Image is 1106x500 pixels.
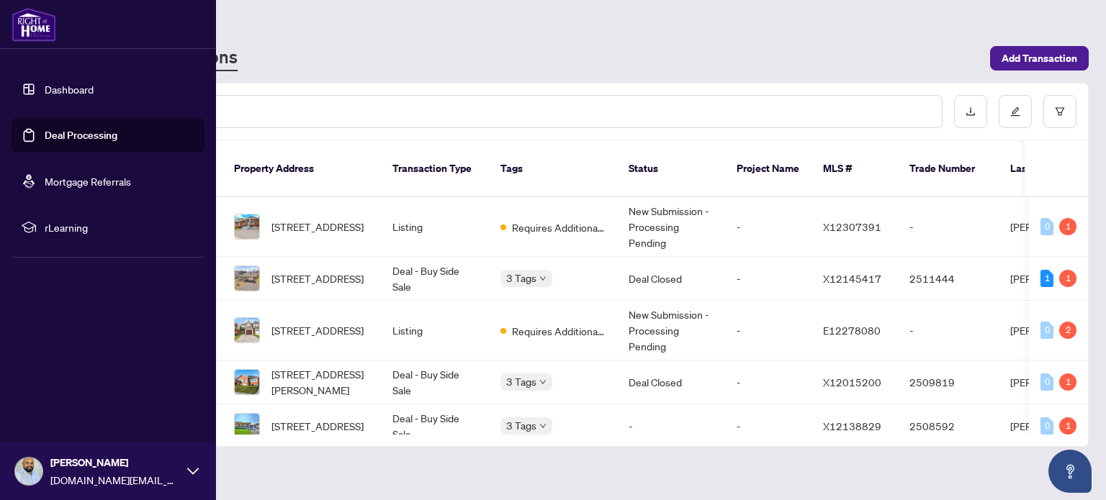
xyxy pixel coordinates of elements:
[15,458,42,485] img: Profile Icon
[898,197,999,257] td: -
[539,422,547,429] span: down
[45,219,194,235] span: rLearning
[617,301,725,360] td: New Submission - Processing Pending
[966,106,976,117] span: download
[823,220,881,233] span: X12307391
[235,414,259,438] img: thumbnail-img
[1040,417,1053,435] div: 0
[539,275,547,282] span: down
[898,404,999,448] td: 2508592
[506,373,536,390] span: 3 Tags
[45,175,131,188] a: Mortgage Referrals
[235,370,259,394] img: thumbnail-img
[271,366,369,398] span: [STREET_ADDRESS][PERSON_NAME]
[50,472,180,488] span: [DOMAIN_NAME][EMAIL_ADDRESS][DOMAIN_NAME]
[271,271,364,286] span: [STREET_ADDRESS]
[823,419,881,432] span: X12138829
[489,141,617,197] th: Tags
[539,378,547,386] span: down
[381,257,489,301] td: Deal - Buy Side Sale
[1040,322,1053,339] div: 0
[235,318,259,342] img: thumbnail-img
[1055,106,1065,117] span: filter
[381,301,489,360] td: Listing
[12,7,56,42] img: logo
[1040,373,1053,391] div: 0
[235,214,259,239] img: thumbnail-img
[725,141,811,197] th: Project Name
[271,418,364,434] span: [STREET_ADDRESS]
[811,141,898,197] th: MLS #
[999,95,1032,128] button: edit
[617,360,725,404] td: Deal Closed
[898,360,999,404] td: 2509819
[1059,373,1076,391] div: 1
[823,376,881,388] span: X12015200
[1048,450,1092,493] button: Open asap
[823,272,881,285] span: X12145417
[1059,218,1076,235] div: 1
[1059,270,1076,287] div: 1
[512,219,606,235] span: Requires Additional Docs
[725,360,811,404] td: -
[990,46,1089,71] button: Add Transaction
[1010,106,1020,117] span: edit
[898,257,999,301] td: 2511444
[617,257,725,301] td: Deal Closed
[898,301,999,360] td: -
[823,324,881,337] span: E12278080
[725,301,811,360] td: -
[381,404,489,448] td: Deal - Buy Side Sale
[222,141,381,197] th: Property Address
[381,197,489,257] td: Listing
[1002,47,1077,70] span: Add Transaction
[381,141,489,197] th: Transaction Type
[506,270,536,286] span: 3 Tags
[1043,95,1076,128] button: filter
[1059,322,1076,339] div: 2
[381,360,489,404] td: Deal - Buy Side Sale
[45,129,117,142] a: Deal Processing
[617,404,725,448] td: -
[1040,218,1053,235] div: 0
[45,83,94,96] a: Dashboard
[725,404,811,448] td: -
[898,141,999,197] th: Trade Number
[271,322,364,338] span: [STREET_ADDRESS]
[512,323,606,339] span: Requires Additional Docs
[1059,417,1076,435] div: 1
[506,417,536,434] span: 3 Tags
[1040,270,1053,287] div: 1
[50,455,180,471] span: [PERSON_NAME]
[235,266,259,291] img: thumbnail-img
[725,257,811,301] td: -
[725,197,811,257] td: -
[617,197,725,257] td: New Submission - Processing Pending
[954,95,987,128] button: download
[271,219,364,235] span: [STREET_ADDRESS]
[617,141,725,197] th: Status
